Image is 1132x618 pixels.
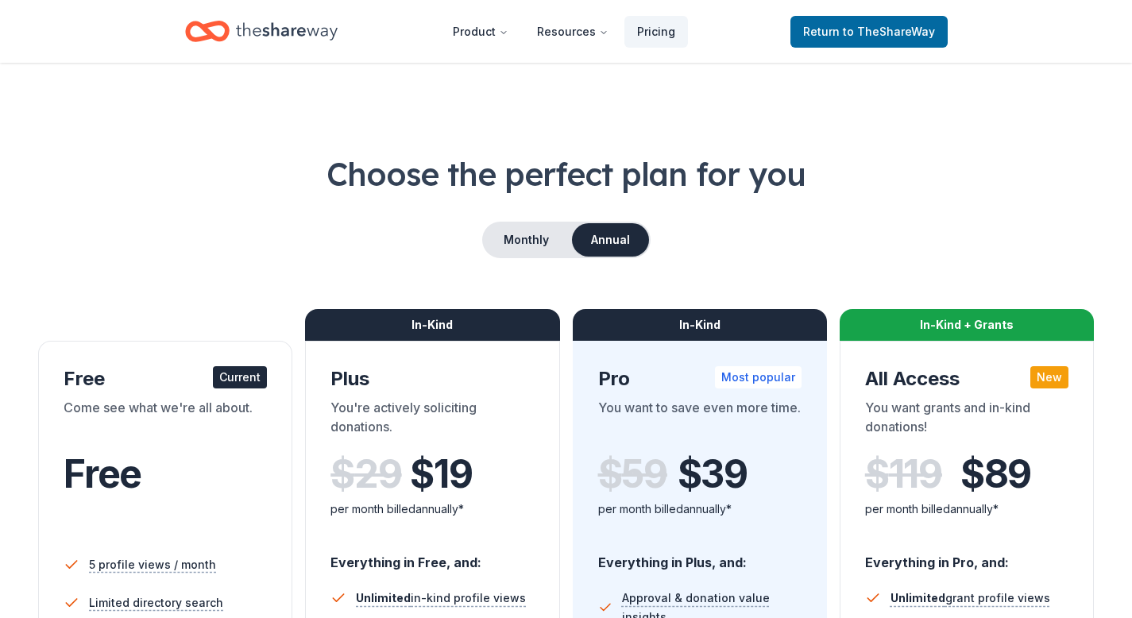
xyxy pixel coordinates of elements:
div: per month billed annually* [865,500,1068,519]
div: Everything in Plus, and: [598,539,802,573]
div: You want grants and in-kind donations! [865,398,1068,442]
h1: Choose the perfect plan for you [38,152,1094,196]
span: in-kind profile views [356,591,526,604]
button: Product [440,16,521,48]
span: to TheShareWay [843,25,935,38]
div: In-Kind [573,309,827,341]
div: Come see what we're all about. [64,398,267,442]
div: All Access [865,366,1068,392]
div: Plus [330,366,534,392]
span: Unlimited [356,591,411,604]
span: $ 19 [410,452,472,496]
div: You want to save even more time. [598,398,802,442]
span: grant profile views [891,591,1050,604]
div: per month billed annually* [330,500,534,519]
nav: Main [440,13,688,50]
span: 5 profile views / month [89,555,216,574]
span: Limited directory search [89,593,223,612]
div: Current [213,366,267,388]
div: You're actively soliciting donations. [330,398,534,442]
div: Everything in Pro, and: [865,539,1068,573]
div: New [1030,366,1068,388]
a: Home [185,13,338,50]
button: Annual [572,223,649,257]
span: Unlimited [891,591,945,604]
div: Pro [598,366,802,392]
div: Free [64,366,267,392]
span: $ 89 [960,452,1031,496]
button: Resources [524,16,621,48]
div: In-Kind [305,309,559,341]
button: Monthly [484,223,569,257]
div: Most popular [715,366,802,388]
span: Return [803,22,935,41]
div: per month billed annually* [598,500,802,519]
span: Free [64,450,141,497]
a: Returnto TheShareWay [790,16,948,48]
div: In-Kind + Grants [840,309,1094,341]
div: Everything in Free, and: [330,539,534,573]
a: Pricing [624,16,688,48]
span: $ 39 [678,452,748,496]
